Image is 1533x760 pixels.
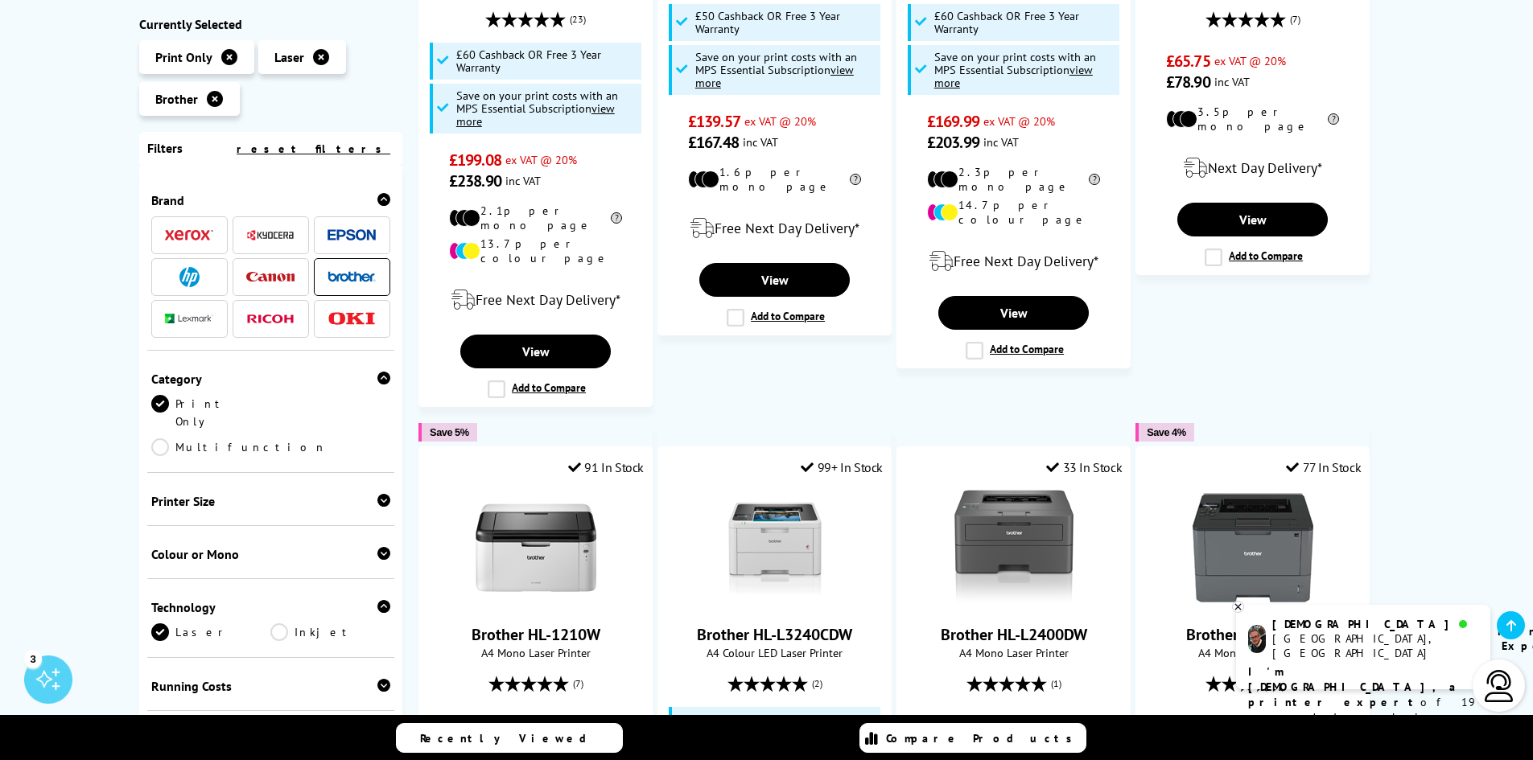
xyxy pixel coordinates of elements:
div: modal_delivery [905,239,1122,284]
img: OKI [328,312,376,326]
div: Colour or Mono [151,546,391,562]
li: 2.3p per mono page [927,165,1100,194]
span: ex VAT @ 20% [505,152,577,167]
a: Multifunction [151,438,327,456]
div: 91 In Stock [568,459,644,475]
div: 33 In Stock [1046,459,1122,475]
span: (7) [573,668,583,699]
img: Brother HL-L3240CDW [715,487,835,608]
a: Brother HL-L2400DW [954,595,1074,611]
span: Laser [274,49,304,65]
img: Brother HL-1210W [476,487,596,608]
span: Filters [147,140,183,156]
div: Technology [151,599,391,615]
span: (23) [570,4,586,35]
img: user-headset-light.svg [1483,670,1515,702]
span: £238.90 [449,170,501,191]
span: inc VAT [1214,74,1250,89]
span: Save on your print costs with an MPS Essential Subscription [695,711,857,752]
button: Save 5% [418,423,476,442]
div: 77 In Stock [1286,459,1361,475]
b: I'm [DEMOGRAPHIC_DATA], a printer expert [1248,664,1461,709]
span: Save on your print costs with an MPS Essential Subscription [695,49,857,90]
span: £203.99 [927,132,979,153]
span: ex VAT @ 20% [1214,53,1286,68]
span: inc VAT [983,134,1019,150]
u: view more [695,62,854,90]
u: view more [934,62,1093,90]
a: HP [165,267,213,287]
button: Save 4% [1135,423,1193,442]
div: [DEMOGRAPHIC_DATA] [1272,617,1477,631]
a: Canon [246,267,295,287]
img: Kyocera [246,229,295,241]
img: Brother HL-L2400DW [954,487,1074,608]
li: 13.7p per colour page [449,236,622,265]
span: £139.57 [688,111,740,132]
img: Brother [328,271,376,282]
img: HP [179,267,200,287]
a: Print Only [151,395,271,430]
a: OKI [328,309,376,329]
a: Brother HL-L2400DW [941,624,1087,645]
a: View [1177,203,1327,236]
div: Currently Selected [139,16,403,32]
div: Category [151,371,391,387]
a: Brother HL-L3240CDW [715,595,835,611]
a: Inkjet [270,623,390,641]
a: Kyocera [246,225,295,245]
span: (1) [1051,668,1061,699]
a: Laser [151,623,271,641]
div: Brand [151,192,391,208]
span: £60 Cashback OR Free 3 Year Warranty [934,10,1116,35]
span: inc VAT [743,134,778,150]
span: Recently Viewed [420,731,603,746]
span: £65.75 [1166,51,1210,72]
div: modal_delivery [666,206,883,251]
span: A4 Mono Laser Printer [1144,645,1361,660]
a: View [699,263,849,297]
label: Add to Compare [1205,249,1303,266]
img: Brother HL-L5000D [1193,487,1313,608]
a: Brother HL-L5000D [1186,624,1320,645]
span: £60 Cashback OR Free 3 Year Warranty [456,48,638,74]
div: [GEOGRAPHIC_DATA], [GEOGRAPHIC_DATA] [1272,631,1477,660]
span: Save on your print costs with an MPS Essential Subscription [934,49,1096,90]
span: A4 Mono Laser Printer [905,645,1122,660]
span: Compare Products [886,731,1081,746]
li: 1.6p per mono page [688,165,861,194]
div: Running Costs [151,678,391,694]
a: reset filters [237,142,390,156]
label: Add to Compare [727,309,825,327]
label: Add to Compare [966,342,1064,359]
a: Brother HL-1210W [472,624,600,645]
a: View [460,335,610,368]
a: Epson [328,225,376,245]
div: modal_delivery [427,277,644,322]
img: Lexmark [165,314,213,324]
span: A4 Mono Laser Printer [427,645,644,660]
span: £167.48 [688,132,739,153]
div: modal_delivery [1144,146,1361,191]
a: Lexmark [165,309,213,329]
a: Brother HL-1210W [476,595,596,611]
div: 99+ In Stock [801,459,883,475]
a: Recently Viewed [396,723,623,753]
span: Brother [155,91,198,107]
img: chris-livechat.png [1248,625,1266,653]
a: Brother [328,267,376,287]
label: Add to Compare [488,380,586,398]
img: Canon [246,272,295,282]
span: (2) [812,668,822,699]
li: 14.7p per colour page [927,198,1100,227]
a: Xerox [165,225,213,245]
p: of 19 years! I can help you choose the right product [1248,664,1478,756]
a: Ricoh [246,309,295,329]
a: Compare Products [859,723,1086,753]
span: (7) [1290,4,1300,35]
a: Brother HL-L3240CDW [697,624,852,645]
img: Xerox [165,230,213,241]
span: ex VAT @ 20% [744,113,816,129]
span: £199.08 [449,150,501,170]
a: Brother HL-L5000D [1193,595,1313,611]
